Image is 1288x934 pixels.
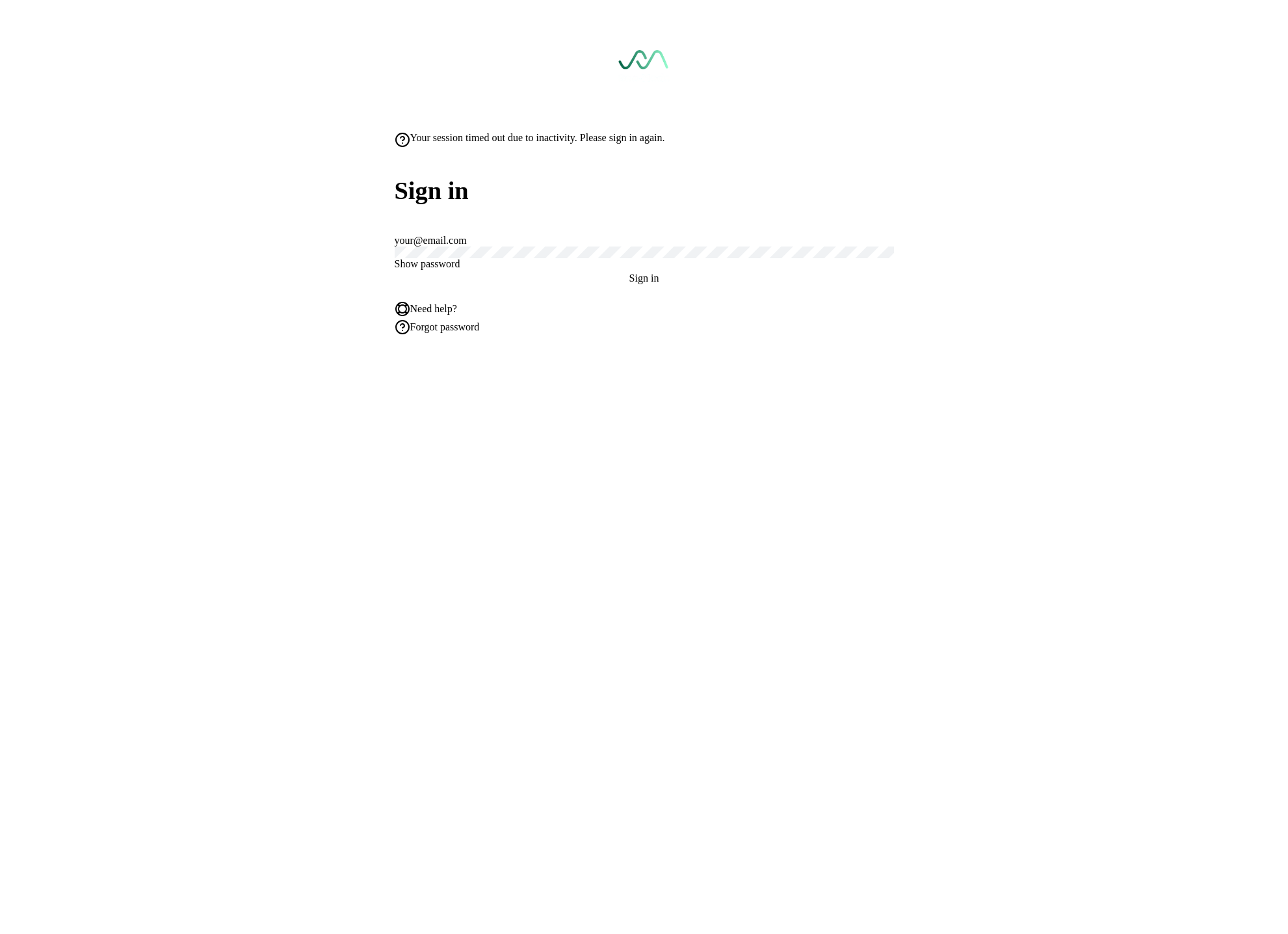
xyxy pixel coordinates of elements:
button: Sign in [395,273,894,284]
img: See-Mode Logo [618,50,670,82]
a: Go to sign in [618,50,670,82]
a: Need help? [395,301,457,317]
span: Sign in [395,172,894,210]
span: Your session timed out due to inactivity. Please sign in again. [410,132,665,144]
a: Forgot password [395,319,480,335]
input: your@email.com [395,235,894,247]
span: Show password [395,258,460,270]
